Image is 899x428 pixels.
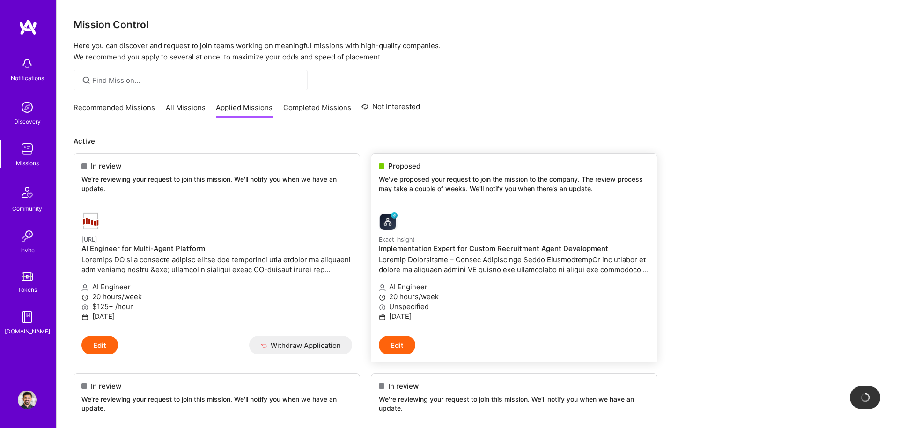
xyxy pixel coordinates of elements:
[81,302,352,311] p: $125+ /hour
[74,204,360,336] a: Steelbay.ai company logo[URL]AI Engineer for Multi-Agent PlatformLoremips DO si a consecte adipis...
[379,395,649,413] p: We're reviewing your request to join this mission. We'll notify you when we have an update.
[379,175,649,193] p: We've proposed your request to join the mission to the company. The review process may take a cou...
[74,136,882,146] p: Active
[81,294,88,301] i: icon Clock
[249,336,353,354] button: Withdraw Application
[81,244,352,253] h4: AI Engineer for Multi-Agent Platform
[12,204,42,214] div: Community
[379,255,649,274] p: Loremip Dolorsitame – Consec Adipiscinge Seddo EiusmodtempOr inc utlabor et dolore ma aliquaen ad...
[81,75,92,86] i: icon SearchGrey
[379,212,398,230] img: Exact Insight company logo
[16,158,39,168] div: Missions
[18,98,37,117] img: discovery
[91,381,121,391] span: In review
[379,311,649,321] p: [DATE]
[379,304,386,311] i: icon MoneyGray
[18,140,37,158] img: teamwork
[81,314,88,321] i: icon Calendar
[18,391,37,409] img: User Avatar
[81,311,352,321] p: [DATE]
[15,391,39,409] a: User Avatar
[859,391,871,403] img: loading
[11,73,44,83] div: Notifications
[22,272,33,281] img: tokens
[74,40,882,63] p: Here you can discover and request to join teams working on meaningful missions with high-quality ...
[81,236,97,243] small: [URL]
[379,292,649,302] p: 20 hours/week
[379,282,649,292] p: AI Engineer
[379,314,386,321] i: icon Calendar
[16,181,38,204] img: Community
[18,227,37,245] img: Invite
[18,308,37,326] img: guide book
[379,294,386,301] i: icon Clock
[361,101,420,118] a: Not Interested
[19,19,37,36] img: logo
[20,245,35,255] div: Invite
[379,244,649,253] h4: Implementation Expert for Custom Recruitment Agent Development
[81,282,352,292] p: AI Engineer
[91,161,121,171] span: In review
[379,302,649,311] p: Unspecified
[74,19,882,30] h3: Mission Control
[92,75,301,85] input: Find Mission...
[81,175,352,193] p: We're reviewing your request to join this mission. We'll notify you when we have an update.
[283,103,351,118] a: Completed Missions
[81,255,352,274] p: Loremips DO si a consecte adipisc elitse doe temporinci utla etdolor ma aliquaeni adm veniamq nos...
[379,336,415,354] button: Edit
[371,204,657,336] a: Exact Insight company logoExact InsightImplementation Expert for Custom Recruitment Agent Develop...
[388,161,420,171] span: Proposed
[388,381,419,391] span: In review
[379,236,415,243] small: Exact Insight
[81,212,100,230] img: Steelbay.ai company logo
[18,285,37,295] div: Tokens
[81,304,88,311] i: icon MoneyGray
[216,103,273,118] a: Applied Missions
[166,103,206,118] a: All Missions
[379,284,386,291] i: icon Applicant
[81,284,88,291] i: icon Applicant
[81,292,352,302] p: 20 hours/week
[81,336,118,354] button: Edit
[74,103,155,118] a: Recommended Missions
[81,395,352,413] p: We're reviewing your request to join this mission. We'll notify you when we have an update.
[5,326,50,336] div: [DOMAIN_NAME]
[14,117,41,126] div: Discovery
[18,54,37,73] img: bell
